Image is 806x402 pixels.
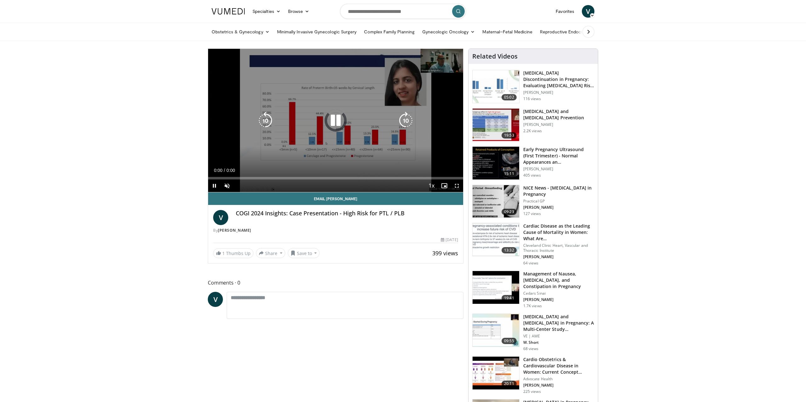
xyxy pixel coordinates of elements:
a: Email [PERSON_NAME] [208,192,463,205]
p: 1.7K views [523,303,542,309]
span: 1 [222,250,225,256]
a: Gynecologic Oncology [418,25,479,38]
a: Obstetrics & Gynecology [208,25,273,38]
a: Maternal–Fetal Medicine [479,25,536,38]
h3: Cardiac Disease as the Leading Cause of Mortality in Women: What Are… [523,223,594,242]
p: 64 views [523,261,539,266]
a: Favorites [552,5,578,18]
a: 20:11 Cardio Obstetrics & Cardiovascular Disease in Women: Current Concept… Advocate Health [PERS... [472,356,594,394]
span: 13:32 [502,247,517,253]
span: 19:41 [502,295,517,301]
h3: [MEDICAL_DATA] Discontinuation in Pregnancy: Evaluating [MEDICAL_DATA] Risk in… [523,70,594,89]
p: 225 views [523,389,541,394]
p: Cedars Sinai [523,291,594,296]
p: 405 views [523,173,541,178]
a: 09:23 NICE News - [MEDICAL_DATA] in Pregnancy Practical GP [PERSON_NAME] 127 views [472,185,594,218]
a: 1 Thumbs Up [213,248,253,258]
div: By [213,228,458,233]
p: 127 views [523,211,541,216]
span: 20:11 [502,381,517,387]
p: [PERSON_NAME] [523,205,594,210]
button: Share [256,248,285,258]
a: Reproductive Endocrinology & [MEDICAL_DATA] [536,25,642,38]
p: W. Short [523,340,594,345]
p: VE | AME [523,334,594,339]
button: Enable picture-in-picture mode [438,179,451,192]
a: Specialties [249,5,284,18]
div: [DATE] [441,237,458,243]
p: [PERSON_NAME] [523,254,594,259]
h3: [MEDICAL_DATA] and [MEDICAL_DATA] Prevention [523,108,594,121]
a: V [208,292,223,307]
p: Advocate Health [523,377,594,382]
button: Pause [208,179,221,192]
img: 857b950f-4466-4585-a22b-1d8f60b18e5a.150x105_q85_crop-smart_upscale.jpg [473,357,519,389]
img: VuMedi Logo [212,8,245,14]
a: 19:53 [MEDICAL_DATA] and [MEDICAL_DATA] Prevention [PERSON_NAME] 2.2K views [472,108,594,142]
video-js: Video Player [208,49,463,192]
span: 399 views [432,249,458,257]
p: [PERSON_NAME] [523,122,594,127]
a: 05:02 [MEDICAL_DATA] Discontinuation in Pregnancy: Evaluating [MEDICAL_DATA] Risk in… [PERSON_NAM... [472,70,594,103]
span: / [224,168,225,173]
h3: Management of Nausea, [MEDICAL_DATA], and Constipation in Pregnancy [523,271,594,290]
a: Minimally Invasive Gynecologic Surgery [273,25,360,38]
p: [PERSON_NAME] [523,297,594,302]
p: 116 views [523,96,541,101]
button: Playback Rate [425,179,438,192]
p: [PERSON_NAME] [523,167,594,172]
span: 09:55 [502,338,517,344]
span: 09:23 [502,209,517,215]
a: [PERSON_NAME] [218,228,251,233]
span: 0:00 [214,168,222,173]
p: [PERSON_NAME] [523,383,594,388]
p: 2.2K views [523,128,542,133]
span: 0:00 [226,168,235,173]
span: 05:02 [502,94,517,100]
button: Unmute [221,179,233,192]
img: 51017488-4c10-4926-9dc3-d6d3957cf75a.150x105_q85_crop-smart_upscale.jpg [473,271,519,304]
a: 15:11 Early Pregnancy Ultrasound (First Trimester) - Normal Appearances an… [PERSON_NAME] 405 views [472,146,594,180]
img: 40fd0d44-1739-4b7a-8c15-b18234f216c6.150x105_q85_crop-smart_upscale.jpg [473,109,519,141]
h3: [MEDICAL_DATA] and [MEDICAL_DATA] in Pregnancy: A Multi-Center Study [PERSON_NAME]… [523,314,594,332]
input: Search topics, interventions [340,4,466,19]
h3: Early Pregnancy Ultrasound (First Trimester) - Normal Appearances an… [523,146,594,165]
span: Comments 0 [208,279,463,287]
h4: Related Videos [472,53,518,60]
span: 15:11 [502,171,517,177]
p: 68 views [523,346,539,351]
img: 382603b7-7048-4f54-aa7b-3ac757362139.150x105_q85_crop-smart_upscale.jpg [473,147,519,179]
img: cc53e61e-bb3c-4bd4-b3c6-b9283f1c053c.150x105_q85_crop-smart_upscale.jpg [473,185,519,218]
p: Cleveland Clinic Heart, Vascular and Thoracic Institute [523,243,594,253]
a: Browse [284,5,313,18]
a: 09:55 [MEDICAL_DATA] and [MEDICAL_DATA] in Pregnancy: A Multi-Center Study [PERSON_NAME]… VE | AM... [472,314,594,351]
a: V [582,5,594,18]
img: 73085e05-2748-4609-b0e8-d81442d4ceb6.150x105_q85_crop-smart_upscale.jpg [473,223,519,256]
h4: COGI 2024 Insights: Case Presentation - High Risk for PTL / PLB [236,210,458,217]
h3: Cardio Obstetrics & Cardiovascular Disease in Women: Current Concept… [523,356,594,375]
img: 7c4c23bd-1c7f-4149-bceb-2ddaa5fe5994.150x105_q85_crop-smart_upscale.jpg [473,70,519,103]
button: Fullscreen [451,179,463,192]
p: Practical GP [523,199,594,204]
a: 19:41 Management of Nausea, [MEDICAL_DATA], and Constipation in Pregnancy Cedars Sinai [PERSON_NA... [472,271,594,309]
a: Complex Family Planning [360,25,418,38]
a: V [213,210,228,225]
a: 13:32 Cardiac Disease as the Leading Cause of Mortality in Women: What Are… Cleveland Clinic Hear... [472,223,594,266]
span: 19:53 [502,132,517,139]
p: [PERSON_NAME] [523,90,594,95]
div: Progress Bar [208,177,463,179]
img: acdf877d-bf95-41ee-9b7e-1d4e2818e5a1.150x105_q85_crop-smart_upscale.jpg [473,314,519,347]
h3: NICE News - [MEDICAL_DATA] in Pregnancy [523,185,594,197]
button: Save to [288,248,320,258]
